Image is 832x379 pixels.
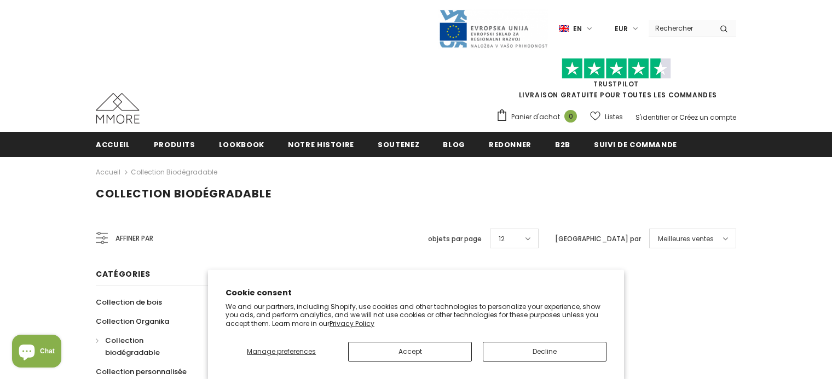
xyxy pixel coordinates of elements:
[288,132,354,156] a: Notre histoire
[96,139,130,150] span: Accueil
[348,342,472,361] button: Accept
[671,113,678,122] span: or
[496,63,736,100] span: LIVRAISON GRATUITE POUR TOUTES LES COMMANDES
[288,139,354,150] span: Notre histoire
[496,109,582,125] a: Panier d'achat 0
[154,139,195,150] span: Produits
[378,132,419,156] a: soutenez
[555,132,570,156] a: B2B
[96,297,162,307] span: Collection de bois
[499,234,505,244] span: 12
[679,113,736,122] a: Créez un compte
[573,24,582,34] span: en
[378,139,419,150] span: soutenez
[564,110,577,123] span: 0
[635,113,669,122] a: S'identifier
[330,319,374,328] a: Privacy Policy
[562,58,671,79] img: Faites confiance aux étoiles pilotes
[615,24,628,34] span: EUR
[483,342,606,361] button: Decline
[96,366,187,377] span: Collection personnalisée
[219,132,264,156] a: Lookbook
[658,234,714,244] span: Meilleures ventes
[96,312,169,331] a: Collection Organika
[96,269,151,279] span: Catégories
[226,287,606,299] h2: Cookie consent
[96,93,140,124] img: Cas MMORE
[594,132,677,156] a: Suivi de commande
[590,107,623,126] a: Listes
[443,132,465,156] a: Blog
[605,112,623,123] span: Listes
[247,347,316,356] span: Manage preferences
[9,335,65,370] inbox-online-store-chat: Shopify online store chat
[96,331,199,362] a: Collection biodégradable
[438,9,548,49] img: Javni Razpis
[489,132,531,156] a: Redonner
[428,234,482,244] label: objets par page
[443,139,465,150] span: Blog
[555,234,641,244] label: [GEOGRAPHIC_DATA] par
[226,302,606,328] p: We and our partners, including Shopify, use cookies and other technologies to personalize your ex...
[593,79,639,89] a: TrustPilot
[96,316,169,326] span: Collection Organika
[154,132,195,156] a: Produits
[131,167,217,177] a: Collection biodégradable
[226,342,337,361] button: Manage preferences
[96,293,162,312] a: Collection de bois
[219,139,264,150] span: Lookbook
[511,112,560,123] span: Panier d'achat
[96,132,130,156] a: Accueil
[489,139,531,150] span: Redonner
[105,335,160,358] span: Collection biodégradable
[438,24,548,33] a: Javni Razpis
[594,139,677,150] span: Suivi de commande
[96,166,120,179] a: Accueil
[555,139,570,150] span: B2B
[649,20,712,36] input: Search Site
[559,24,569,33] img: i-lang-1.png
[115,232,153,244] span: Affiner par
[96,186,271,201] span: Collection biodégradable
